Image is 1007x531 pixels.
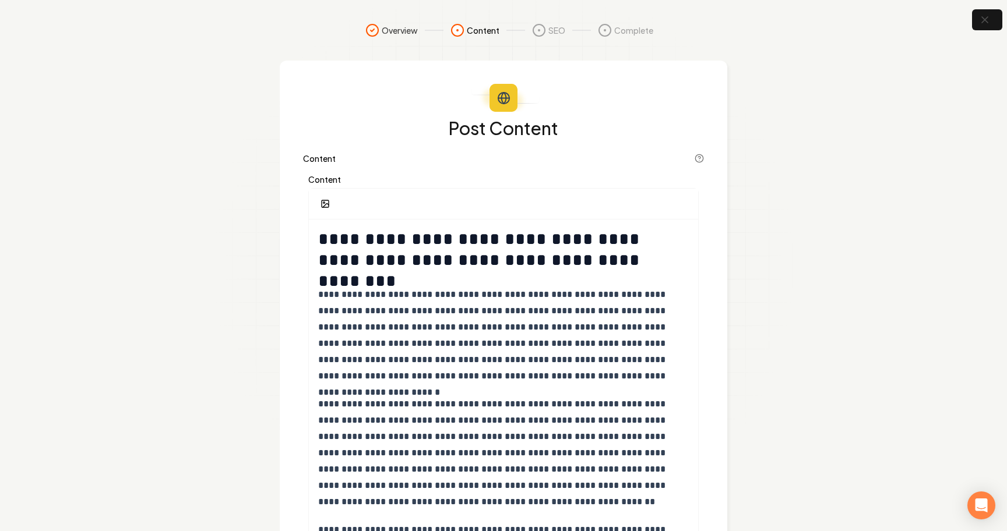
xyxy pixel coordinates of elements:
[967,491,995,519] div: Open Intercom Messenger
[382,24,418,36] span: Overview
[303,119,704,137] h1: Post Content
[303,154,336,162] label: Content
[548,24,565,36] span: SEO
[308,175,699,183] label: Content
[314,193,337,214] button: Add Image
[467,24,499,36] span: Content
[614,24,653,36] span: Complete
